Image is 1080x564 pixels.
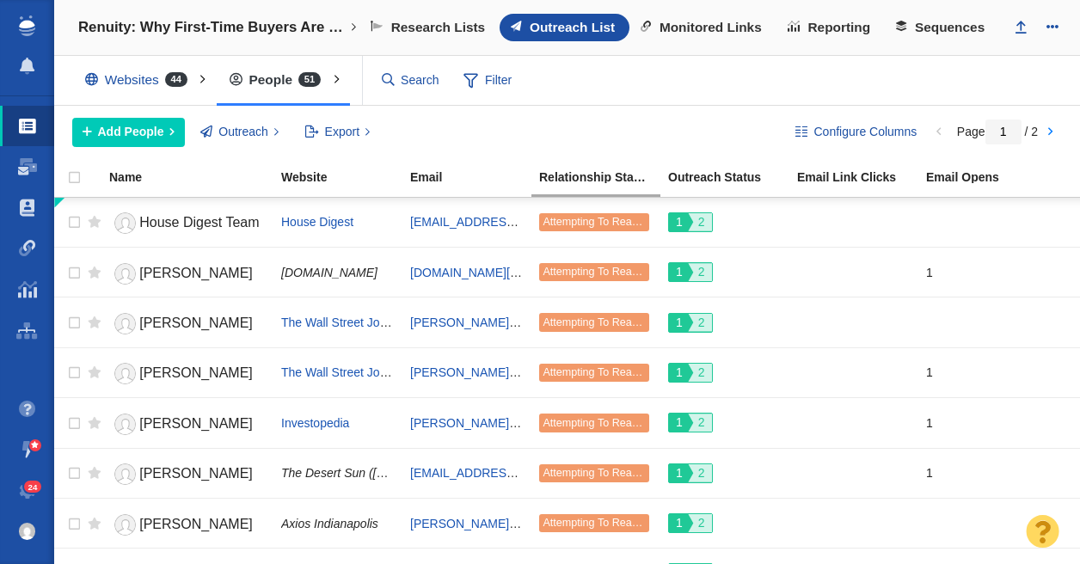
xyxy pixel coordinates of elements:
span: Configure Columns [813,123,917,141]
a: [PERSON_NAME][EMAIL_ADDRESS][PERSON_NAME][DOMAIN_NAME] [410,365,813,379]
span: [PERSON_NAME] [139,365,253,380]
input: Search [375,65,447,95]
button: Configure Columns [786,118,927,147]
span: House Digest Team [139,215,259,230]
div: Website [281,171,408,183]
span: [PERSON_NAME] [139,416,253,431]
a: Email Opens [926,171,1053,186]
td: Attempting To Reach (1 try) [531,247,660,297]
a: Sequences [885,14,999,41]
div: Websites [72,60,208,100]
a: [EMAIL_ADDRESS][DOMAIN_NAME] [410,215,614,229]
a: Website [281,171,408,186]
td: Attempting To Reach (1 try) [531,498,660,548]
span: Filter [453,64,522,97]
a: The Wall Street Journal [281,316,407,329]
span: Attempting To Reach (1 try) [543,517,674,529]
span: [PERSON_NAME] [139,316,253,330]
span: Attempting To Reach (1 try) [543,316,674,328]
div: 1 [926,404,1040,441]
span: Page / 2 [957,125,1038,138]
a: Outreach List [500,14,629,41]
td: Attempting To Reach (1 try) [531,347,660,397]
img: 61f477734bf3dd72b3fb3a7a83fcc915 [19,523,36,540]
span: Monitored Links [660,20,762,35]
a: House Digest [281,215,353,229]
td: Attempting To Reach (1 try) [531,398,660,448]
a: [PERSON_NAME] [109,510,266,540]
img: buzzstream_logo_iconsimple.png [19,15,34,36]
span: Axios Indianapolis [281,517,378,530]
button: Outreach [191,118,289,147]
div: Relationship Stage [539,171,666,183]
a: [EMAIL_ADDRESS][DOMAIN_NAME] [410,466,614,480]
span: Attempting To Reach (1 try) [543,366,674,378]
a: Research Lists [359,14,500,41]
a: House Digest Team [109,208,266,238]
span: Add People [98,123,164,141]
a: [PERSON_NAME][EMAIL_ADDRESS][PERSON_NAME][DOMAIN_NAME] [410,316,813,329]
span: Reporting [808,20,871,35]
span: Attempting To Reach (1 try) [543,467,674,479]
div: Name [109,171,279,183]
div: 1 [926,254,1040,291]
div: Email [410,171,537,183]
div: 1 [926,455,1040,492]
a: The Wall Street Journal [281,365,407,379]
button: Add People [72,118,185,147]
a: Email [410,171,537,186]
div: 1 [926,354,1040,391]
span: 44 [165,72,187,87]
span: [DOMAIN_NAME] [281,266,377,279]
span: Research Lists [391,20,486,35]
span: [PERSON_NAME] [139,266,253,280]
h4: Renuity: Why First-Time Buyers Are Rethinking the Starter Home [78,19,349,36]
span: The Desert Sun ([GEOGRAPHIC_DATA], [GEOGRAPHIC_DATA]) [281,466,635,480]
a: Name [109,171,279,186]
td: Attempting To Reach (1 try) [531,297,660,347]
span: Export [325,123,359,141]
a: [PERSON_NAME] [109,409,266,439]
span: 24 [24,481,42,493]
span: Attempting To Reach (1 try) [543,216,674,228]
a: [PERSON_NAME] [109,459,266,489]
span: Attempting To Reach (1 try) [543,266,674,278]
span: Sequences [915,20,985,35]
button: Export [295,118,380,147]
span: Attempting To Reach (1 try) [543,417,674,429]
span: Outreach [218,123,268,141]
span: [PERSON_NAME] [139,466,253,481]
a: Outreach Status [668,171,795,186]
a: [PERSON_NAME][EMAIL_ADDRESS][PERSON_NAME][DOMAIN_NAME] [410,517,813,530]
a: Email Link Clicks [797,171,924,186]
span: [PERSON_NAME] [139,517,253,531]
a: Monitored Links [629,14,776,41]
a: Relationship Stage [539,171,666,186]
div: Outreach Status [668,171,795,183]
a: [PERSON_NAME][EMAIL_ADDRESS][PERSON_NAME][DOMAIN_NAME] [410,416,813,430]
a: [PERSON_NAME] [109,359,266,389]
span: Outreach List [530,20,615,35]
a: [DOMAIN_NAME][EMAIL_ADDRESS][DOMAIN_NAME] [410,266,710,279]
a: Reporting [776,14,885,41]
td: Attempting To Reach (1 try) [531,198,660,248]
a: [PERSON_NAME] [109,259,266,289]
div: Email Opens [926,171,1053,183]
td: Attempting To Reach (1 try) [531,448,660,498]
div: Email Link Clicks [797,171,924,183]
a: Investopedia [281,416,349,430]
a: [PERSON_NAME] [109,309,266,339]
